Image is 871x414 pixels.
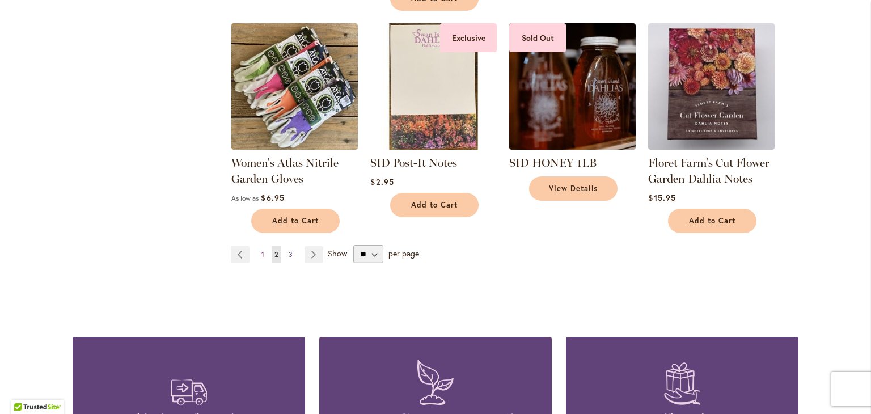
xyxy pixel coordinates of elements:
div: Exclusive [440,23,497,52]
button: Add to Cart [251,209,340,233]
button: Add to Cart [668,209,756,233]
span: per page [388,248,419,259]
a: 3 [286,246,295,263]
a: Floret Farm's Cut Flower Garden Dahlia Notes [648,156,769,185]
span: Show [328,248,347,259]
span: 1 [261,250,264,259]
iframe: Launch Accessibility Center [9,374,40,405]
a: Floret Farm's Cut Flower Garden Dahlia Notes - FRONT [648,141,775,152]
button: Add to Cart [390,193,479,217]
a: SID HONEY 1LB Sold Out [509,141,636,152]
span: 3 [289,250,293,259]
a: Women's Atlas Nitrile Gloves in 4 sizes [231,141,358,152]
span: View Details [549,184,598,193]
img: SID HONEY 1LB [509,23,636,150]
span: Add to Cart [689,216,735,226]
a: SID HONEY 1LB [509,156,597,170]
a: View Details [529,176,618,201]
a: SID POST-IT NOTES Exclusive [370,141,497,152]
img: Floret Farm's Cut Flower Garden Dahlia Notes - FRONT [648,23,775,150]
span: $15.95 [648,192,675,203]
span: $6.95 [261,192,284,203]
a: 1 [259,246,267,263]
span: Add to Cart [411,200,458,210]
img: Women's Atlas Nitrile Gloves in 4 sizes [231,23,358,150]
a: Women's Atlas Nitrile Garden Gloves [231,156,339,185]
span: As low as [231,194,259,202]
span: Add to Cart [272,216,319,226]
span: 2 [274,250,278,259]
a: SID Post-It Notes [370,156,457,170]
span: $2.95 [370,176,394,187]
img: SID POST-IT NOTES [370,23,497,150]
div: Sold Out [509,23,566,52]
